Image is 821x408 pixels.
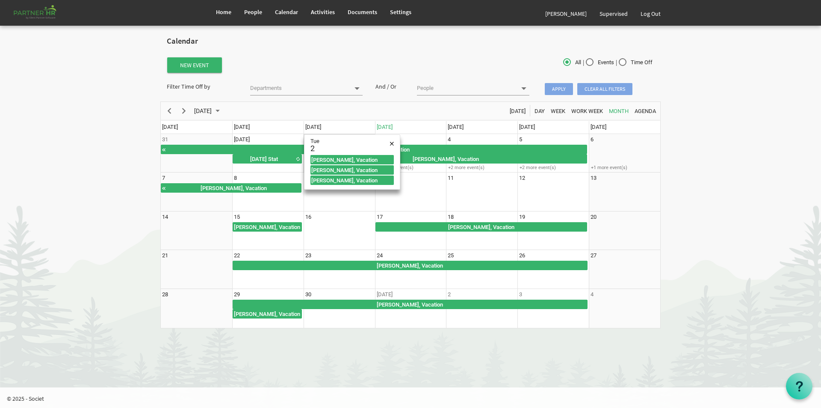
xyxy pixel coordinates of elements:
button: Previous [164,105,175,116]
div: +1 more event(s) [589,164,660,171]
div: Close [387,138,397,149]
span: [DATE] [519,124,535,130]
div: [PERSON_NAME], Vacation [310,176,394,184]
div: +2 more event(s) [518,164,588,171]
div: [PERSON_NAME], Vacation [166,145,587,154]
div: previous period [162,102,177,120]
div: Tuesday, September 16, 2025 [305,213,311,221]
span: People [244,8,262,16]
div: Thursday, September 25, 2025 [448,251,454,260]
div: next period [177,102,191,120]
div: Thursday, October 2, 2025 [448,290,451,299]
div: Veronica Marte Baeto, Vacation Begin From Tuesday, September 2, 2025 at 12:00:00 AM GMT-04:00 End... [304,154,588,164]
button: Next [178,105,190,116]
div: Sunday, September 28, 2025 [162,290,168,299]
span: Events [586,59,614,66]
div: [PERSON_NAME], Vacation [310,166,394,174]
button: Agenda [633,105,658,116]
span: Apply [545,83,573,95]
button: New Event [167,57,222,73]
div: September 2025 [191,102,225,120]
div: Monday, September 8, 2025 [234,174,237,182]
span: Day [534,106,546,116]
a: Log Out [634,2,667,26]
button: Month [608,105,630,116]
div: Veronica Marte Baeto, Vacation Begin From Tuesday, September 2, 2025 at 12:00:00 AM GMT-04:00 End... [310,165,394,175]
div: Saturday, September 20, 2025 [591,213,597,221]
div: [PERSON_NAME], Vacation [233,223,301,231]
div: Momena Ahmed, Vacation Begin From Monday, September 22, 2025 at 12:00:00 AM GMT-04:00 Ends At Fri... [233,261,588,270]
div: Momena Ahmed, Vacation Begin From Monday, September 29, 2025 at 12:00:00 AM GMT-04:00 Ends At Fri... [233,300,588,309]
span: Clear all filters [577,83,632,95]
div: +1 more event(s) [375,164,446,171]
span: [DATE] [448,124,464,130]
div: Monday, September 22, 2025 [234,251,240,260]
div: | | [494,57,661,69]
span: [DATE] [305,124,321,130]
div: Thursday, September 11, 2025 [448,174,454,182]
div: Sunday, September 14, 2025 [162,213,168,221]
div: Wednesday, September 24, 2025 [377,251,383,260]
div: Saturday, September 13, 2025 [591,174,597,182]
button: September 2025 [193,105,224,116]
span: Calendar [275,8,298,16]
span: Agenda [634,106,657,116]
div: Melissa Mihalis, Vacation Begin From Monday, September 29, 2025 at 12:00:00 AM GMT-04:00 Ends At ... [233,309,302,319]
div: Melissa Mihalis, Vacation Begin From Monday, September 15, 2025 at 12:00:00 AM GMT-04:00 Ends At ... [233,222,302,232]
div: Monday, September 1, 2025 [234,135,250,144]
div: Momena Ahmed, Vacation Begin From Wednesday, September 17, 2025 at 12:00:00 AM GMT-04:00 Ends At ... [375,222,588,232]
div: [PERSON_NAME], Vacation [233,310,301,318]
div: Friday, September 19, 2025 [519,213,525,221]
span: Month [608,106,629,116]
div: [PERSON_NAME], Vacation [304,155,587,163]
span: [DATE] [509,106,526,116]
div: [PERSON_NAME], Vacation [233,300,587,309]
div: Labour Day Stat Begin From Monday, September 1, 2025 at 12:00:00 AM GMT-04:00 Ends At Monday, Sep... [233,154,302,164]
div: Shelina Akter, Vacation Begin From Tuesday, August 19, 2025 at 12:00:00 AM GMT-04:00 Ends At Frid... [161,145,587,154]
div: Friday, September 5, 2025 [519,135,522,144]
div: Saturday, September 6, 2025 [591,135,594,144]
div: Shelina Akter, Vacation Begin From Tuesday, August 19, 2025 at 12:00:00 AM GMT-04:00 Ends At Frid... [310,155,394,164]
div: Sunday, August 31, 2025 [162,135,168,144]
div: Tuesday, September 30, 2025 [305,290,311,299]
div: +2 more event(s) [446,164,517,171]
span: [DATE] [193,106,213,116]
div: Friday, September 26, 2025 [519,251,525,260]
div: Tuesday, September 23, 2025 [305,251,311,260]
span: Time Off [619,59,653,66]
h2: Calendar [167,37,654,46]
div: Friday, September 12, 2025 [519,174,525,182]
span: Supervised [600,10,628,18]
div: Monday, September 15, 2025 [234,213,240,221]
span: [DATE] [234,124,250,130]
input: Departments [250,82,349,94]
span: Documents [348,8,377,16]
div: [PERSON_NAME], Vacation [376,223,587,231]
input: People [417,82,516,94]
span: [DATE] [591,124,606,130]
div: Sunday, September 21, 2025 [162,251,168,260]
div: Thursday, September 4, 2025 [448,135,451,144]
div: [PERSON_NAME], Vacation [166,184,301,192]
div: Mohammad Zamir Aiub, Vacation Begin From Thursday, September 4, 2025 at 12:00:00 AM GMT-04:00 End... [161,183,301,193]
div: Rita Wairimu, Vacation Begin From Tuesday, September 2, 2025 at 12:00:00 AM GMT-04:00 Ends At Fri... [310,176,394,185]
span: All [563,59,581,66]
button: Week [549,105,567,116]
div: [PERSON_NAME], Vacation [233,261,587,270]
a: Supervised [593,2,634,26]
button: Work Week [570,105,605,116]
div: Sunday, September 7, 2025 [162,174,165,182]
div: [PERSON_NAME], Vacation [310,156,394,164]
div: Friday, October 3, 2025 [519,290,522,299]
div: Thursday, September 18, 2025 [448,213,454,221]
div: Tue [310,138,386,145]
div: [DATE] Stat [233,155,295,163]
div: 2 [310,145,322,152]
div: Wednesday, September 17, 2025 [377,213,383,221]
span: Activities [311,8,335,16]
div: Saturday, October 4, 2025 [591,290,594,299]
div: Monday, September 29, 2025 [234,290,240,299]
button: Day [533,105,546,116]
div: Filter Time Off by [160,82,244,91]
a: [PERSON_NAME] [539,2,593,26]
